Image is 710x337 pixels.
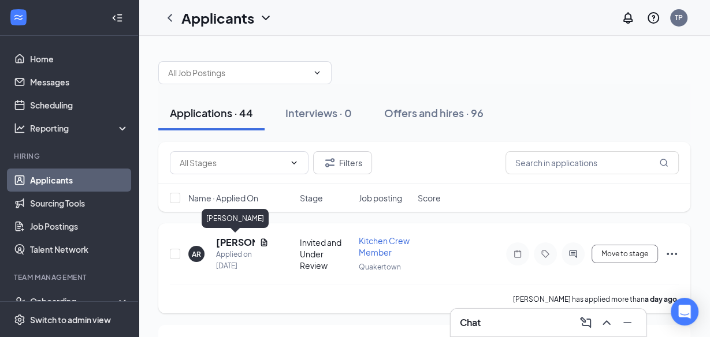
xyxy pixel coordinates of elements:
[384,106,484,120] div: Offers and hires · 96
[460,316,481,329] h3: Chat
[313,151,372,174] button: Filter Filters
[621,11,635,25] svg: Notifications
[170,106,253,120] div: Applications · 44
[30,93,129,117] a: Scheduling
[202,209,269,228] div: [PERSON_NAME]
[579,316,593,329] svg: ComposeMessage
[359,263,401,271] span: Quakertown
[30,238,129,261] a: Talent Network
[192,249,201,259] div: AR
[30,215,129,238] a: Job Postings
[577,313,595,332] button: ComposeMessage
[597,313,616,332] button: ChevronUp
[30,192,129,215] a: Sourcing Tools
[671,298,698,325] div: Open Intercom Messenger
[14,122,25,134] svg: Analysis
[675,13,683,23] div: TP
[13,12,24,23] svg: WorkstreamLogo
[618,313,637,332] button: Minimize
[30,70,129,93] a: Messages
[188,192,258,204] span: Name · Applied On
[30,47,129,70] a: Home
[359,192,402,204] span: Job posting
[168,66,308,79] input: All Job Postings
[30,168,129,192] a: Applicants
[216,236,255,249] h5: [PERSON_NAME]
[285,106,352,120] div: Interviews · 0
[259,11,273,25] svg: ChevronDown
[645,295,677,304] b: a day ago
[300,192,323,204] span: Stage
[289,158,299,167] svg: ChevronDown
[646,11,660,25] svg: QuestionInfo
[592,245,658,263] button: Move to stage
[511,249,525,259] svg: Note
[300,237,352,271] div: Invited and Under Review
[566,249,580,259] svg: ActiveChat
[600,316,614,329] svg: ChevronUp
[181,8,254,28] h1: Applicants
[513,294,679,304] p: [PERSON_NAME] has applied more than .
[30,122,129,134] div: Reporting
[359,235,410,257] span: Kitchen Crew Member
[216,249,269,272] div: Applied on [DATE]
[323,156,337,170] svg: Filter
[259,238,269,247] svg: Document
[163,11,177,25] svg: ChevronLeft
[665,247,679,261] svg: Ellipses
[659,158,668,167] svg: MagnifyingGlass
[14,314,25,325] svg: Settings
[14,272,127,282] div: Team Management
[111,12,123,24] svg: Collapse
[14,295,25,307] svg: UserCheck
[538,249,552,259] svg: Tag
[418,192,441,204] span: Score
[30,314,111,325] div: Switch to admin view
[505,151,679,174] input: Search in applications
[180,156,285,169] input: All Stages
[14,151,127,161] div: Hiring
[30,295,119,307] div: Onboarding
[620,316,634,329] svg: Minimize
[313,68,322,77] svg: ChevronDown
